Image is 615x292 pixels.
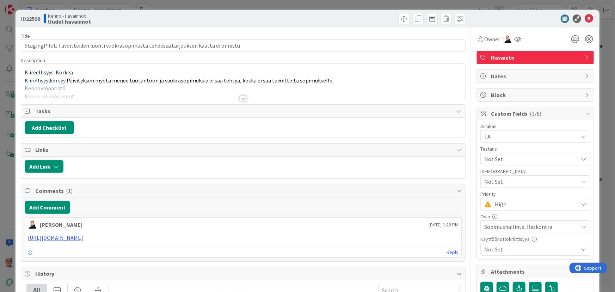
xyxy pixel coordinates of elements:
span: High [495,199,574,209]
span: Attachments [491,267,581,276]
span: ( 3/6 ) [530,110,541,117]
b: Uudet havainnot [48,19,91,24]
span: Kiirellisyyden syy: [25,77,67,84]
span: ID [21,14,40,23]
span: [DATE] 1:26 PM [429,221,459,229]
img: AN [504,35,511,43]
span: Päivityksen myötä menee tuotantoon ja vuokrasopimuksia ei saa tehtyä, koska ei saa tavoitteita so... [67,77,334,84]
button: Add Comment [25,201,70,214]
span: TA [484,132,578,141]
span: Description [21,57,45,63]
span: Custom Fields [491,109,581,118]
span: Dates [491,72,581,80]
div: [PERSON_NAME] [40,220,82,229]
span: Kiireellisyys: Korkea [25,69,73,76]
img: AN [28,220,36,229]
div: [DEMOGRAPHIC_DATA] [480,169,590,174]
a: Reply [447,248,459,257]
span: Links [35,146,453,154]
input: type card name here... [21,39,466,52]
div: Priority [480,191,590,196]
a: [URL][DOMAIN_NAME] [28,234,83,241]
span: Not Set [484,177,578,186]
span: Sopimushallinta, Reskontra [484,223,578,231]
span: Owner [484,35,500,43]
button: Add Link [25,160,63,173]
label: Title [21,33,30,39]
b: 22596 [26,15,40,22]
span: Comments [35,187,453,195]
button: Add Checklist [25,121,74,134]
span: Block [491,91,581,99]
span: Kenno - Havainnot [48,13,91,19]
span: Not Set [484,155,578,163]
div: Testaus [480,146,590,151]
span: Not Set [484,245,578,254]
span: Support [15,1,32,10]
span: History [35,269,453,278]
div: Käyttöönottokriittisyys [480,237,590,242]
div: Osio [480,214,590,219]
div: Asiakas [480,124,590,129]
span: Tasks [35,107,453,115]
span: Havainto [491,53,581,62]
span: ( 1 ) [66,187,73,194]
